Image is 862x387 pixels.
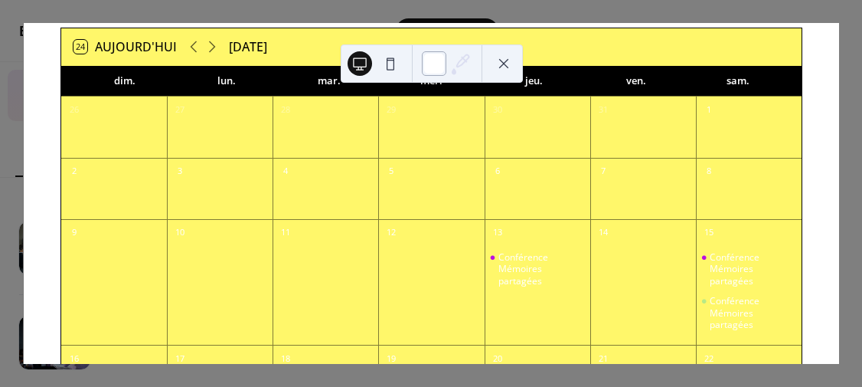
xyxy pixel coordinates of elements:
div: 31 [595,102,612,119]
div: 27 [171,102,188,119]
div: 14 [595,225,612,241]
div: 2 [66,163,83,180]
div: 30 [489,102,506,119]
div: Conférence Mémoires partagées [710,295,795,331]
div: 10 [171,225,188,241]
div: 1 [700,102,717,119]
div: 19 [383,350,400,367]
div: lun. [176,66,279,97]
div: mar. [278,66,380,97]
div: 22 [700,350,717,367]
div: 21 [595,350,612,367]
div: 20 [489,350,506,367]
div: 12 [383,225,400,241]
div: 5 [383,163,400,180]
div: 4 [277,163,294,180]
div: jeu. [482,66,585,97]
div: ven. [585,66,687,97]
div: Conférence Mémoires partagées [696,251,802,287]
div: 29 [383,102,400,119]
div: Conférence Mémoires partagées [485,251,590,287]
div: 6 [489,163,506,180]
div: 28 [277,102,294,119]
div: Conférence Mémoires partagées [710,251,795,287]
div: 13 [489,225,506,241]
div: 16 [66,350,83,367]
div: Conférence Mémoires partagées [498,251,584,287]
div: 18 [277,350,294,367]
div: 15 [700,225,717,241]
div: 3 [171,163,188,180]
div: 11 [277,225,294,241]
div: [DATE] [229,38,267,56]
div: 17 [171,350,188,367]
div: 26 [66,102,83,119]
div: dim. [73,66,176,97]
div: 8 [700,163,717,180]
div: 7 [595,163,612,180]
div: 9 [66,225,83,241]
div: Conférence Mémoires partagées [696,295,802,331]
div: sam. [687,66,789,97]
button: 24Aujourd'hui [68,36,182,57]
